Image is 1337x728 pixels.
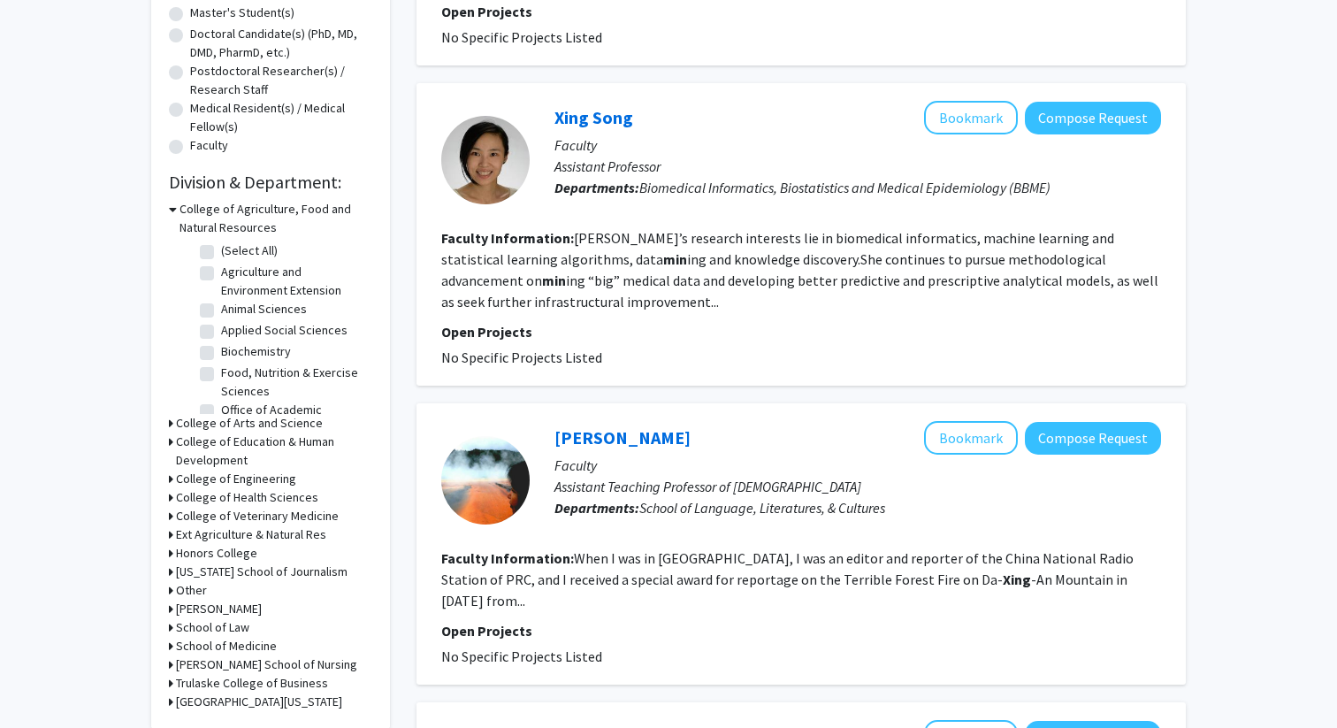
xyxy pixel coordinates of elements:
[441,549,1134,609] fg-read-more: When I was in [GEOGRAPHIC_DATA], I was an editor and reporter of the China National Radio Station...
[176,525,326,544] h3: Ext Agriculture & Natural Res
[190,25,372,62] label: Doctoral Candidate(s) (PhD, MD, DMD, PharmD, etc.)
[176,655,357,674] h3: [PERSON_NAME] School of Nursing
[554,426,691,448] a: [PERSON_NAME]
[1025,422,1161,455] button: Compose Request to Huichun Liang
[190,136,228,155] label: Faculty
[554,156,1161,177] p: Assistant Professor
[441,349,602,366] span: No Specific Projects Listed
[554,179,639,196] b: Departments:
[176,433,372,470] h3: College of Education & Human Development
[924,101,1018,134] button: Add Xing Song to Bookmarks
[176,563,348,581] h3: [US_STATE] School of Journalism
[176,674,328,693] h3: Trulaske College of Business
[924,421,1018,455] button: Add Huichun Liang to Bookmarks
[176,507,339,525] h3: College of Veterinary Medicine
[554,106,633,128] a: Xing Song
[190,99,372,136] label: Medical Resident(s) / Medical Fellow(s)
[221,342,291,361] label: Biochemistry
[542,272,566,289] b: min
[1003,571,1031,588] b: Xing
[221,300,307,318] label: Animal Sciences
[176,693,342,711] h3: [GEOGRAPHIC_DATA][US_STATE]
[190,4,294,22] label: Master's Student(s)
[176,414,323,433] h3: College of Arts and Science
[221,241,278,260] label: (Select All)
[441,549,574,567] b: Faculty Information:
[441,321,1161,342] p: Open Projects
[663,250,687,268] b: min
[554,455,1161,476] p: Faculty
[221,401,368,438] label: Office of Academic Programs
[441,28,602,46] span: No Specific Projects Listed
[180,200,372,237] h3: College of Agriculture, Food and Natural Resources
[639,499,885,517] span: School of Language, Literatures, & Cultures
[221,321,348,340] label: Applied Social Sciences
[441,229,1158,310] fg-read-more: [PERSON_NAME]’s research interests lie in biomedical informatics, machine learning and statistica...
[221,364,368,401] label: Food, Nutrition & Exercise Sciences
[176,488,318,507] h3: College of Health Sciences
[190,62,372,99] label: Postdoctoral Researcher(s) / Research Staff
[221,263,368,300] label: Agriculture and Environment Extension
[176,600,262,618] h3: [PERSON_NAME]
[1025,102,1161,134] button: Compose Request to Xing Song
[176,637,277,655] h3: School of Medicine
[13,648,75,715] iframe: Chat
[176,544,257,563] h3: Honors College
[639,179,1050,196] span: Biomedical Informatics, Biostatistics and Medical Epidemiology (BBME)
[554,134,1161,156] p: Faculty
[176,618,249,637] h3: School of Law
[441,648,602,665] span: No Specific Projects Listed
[554,476,1161,497] p: Assistant Teaching Professor of [DEMOGRAPHIC_DATA]
[441,229,574,247] b: Faculty Information:
[176,470,296,488] h3: College of Engineering
[441,620,1161,641] p: Open Projects
[441,1,1161,22] p: Open Projects
[176,581,207,600] h3: Other
[169,172,372,193] h2: Division & Department:
[554,499,639,517] b: Departments:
